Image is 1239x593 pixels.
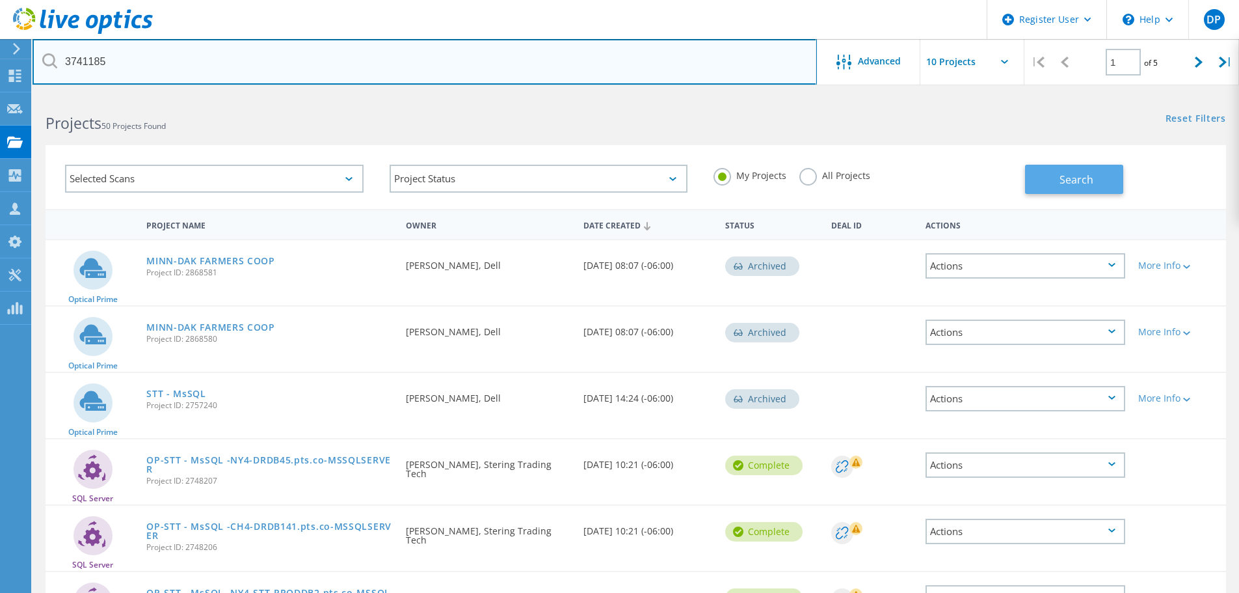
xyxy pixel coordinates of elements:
[1138,261,1219,270] div: More Info
[725,456,803,475] div: Complete
[146,402,393,409] span: Project ID: 2757240
[926,519,1125,544] div: Actions
[1166,114,1226,125] a: Reset Filters
[146,522,393,540] a: OP-STT - MsSQL -CH4-DRDB141.pts.co-MSSQLSERVER
[719,212,825,236] div: Status
[140,212,399,236] div: Project Name
[919,212,1132,236] div: Actions
[577,439,719,482] div: [DATE] 10:21 (-06:00)
[399,373,576,416] div: [PERSON_NAME], Dell
[68,428,118,436] span: Optical Prime
[1138,327,1219,337] div: More Info
[101,120,166,131] span: 50 Projects Found
[725,522,803,542] div: Complete
[926,386,1125,411] div: Actions
[713,168,786,180] label: My Projects
[390,165,688,193] div: Project Status
[146,323,275,332] a: MINN-DAK FARMERS COOP
[1024,39,1051,85] div: |
[725,256,799,276] div: Archived
[146,389,206,398] a: STT - MsSQL
[146,477,393,485] span: Project ID: 2748207
[13,27,153,36] a: Live Optics Dashboard
[725,389,799,409] div: Archived
[146,335,393,343] span: Project ID: 2868580
[65,165,364,193] div: Selected Scans
[399,307,576,350] div: [PERSON_NAME], Dell
[926,253,1125,279] div: Actions
[399,506,576,558] div: [PERSON_NAME], Stering Trading Tech
[725,323,799,342] div: Archived
[1212,39,1239,85] div: |
[68,362,118,370] span: Optical Prime
[72,495,113,503] span: SQL Server
[926,452,1125,478] div: Actions
[1059,172,1093,187] span: Search
[1025,165,1123,194] button: Search
[399,240,576,283] div: [PERSON_NAME], Dell
[46,113,101,133] b: Projects
[825,212,919,236] div: Deal Id
[1138,394,1219,403] div: More Info
[1144,57,1158,68] span: of 5
[577,506,719,549] div: [DATE] 10:21 (-06:00)
[72,561,113,569] span: SQL Server
[399,439,576,491] div: [PERSON_NAME], Stering Trading Tech
[33,39,817,85] input: Search projects by name, owner, ID, company, etc
[926,320,1125,345] div: Actions
[68,296,118,303] span: Optical Prime
[858,57,901,66] span: Advanced
[577,212,719,237] div: Date Created
[799,168,870,180] label: All Projects
[577,373,719,416] div: [DATE] 14:24 (-06:00)
[146,256,275,266] a: MINN-DAK FARMERS COOP
[577,240,719,283] div: [DATE] 08:07 (-06:00)
[399,212,576,236] div: Owner
[146,269,393,277] span: Project ID: 2868581
[146,456,393,474] a: OP-STT - MsSQL -NY4-DRDB45.pts.co-MSSQLSERVER
[1123,14,1134,25] svg: \n
[146,544,393,551] span: Project ID: 2748206
[577,307,719,350] div: [DATE] 08:07 (-06:00)
[1206,14,1221,25] span: DP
